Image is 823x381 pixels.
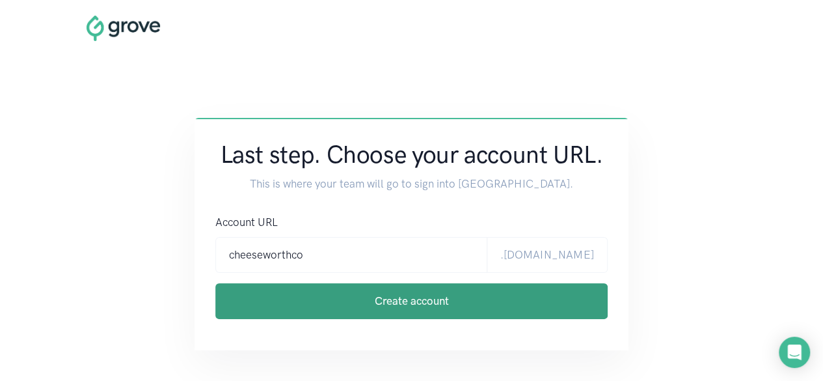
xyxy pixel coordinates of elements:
[215,283,608,319] input: Create account
[779,337,810,368] div: Open Intercom Messenger
[215,175,608,193] p: This is where your team will go to sign into [GEOGRAPHIC_DATA].
[215,214,278,231] label: Account URL
[87,16,160,40] img: logo.png
[215,139,608,170] h1: Last step. Choose your account URL.
[487,237,608,273] span: .[DOMAIN_NAME]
